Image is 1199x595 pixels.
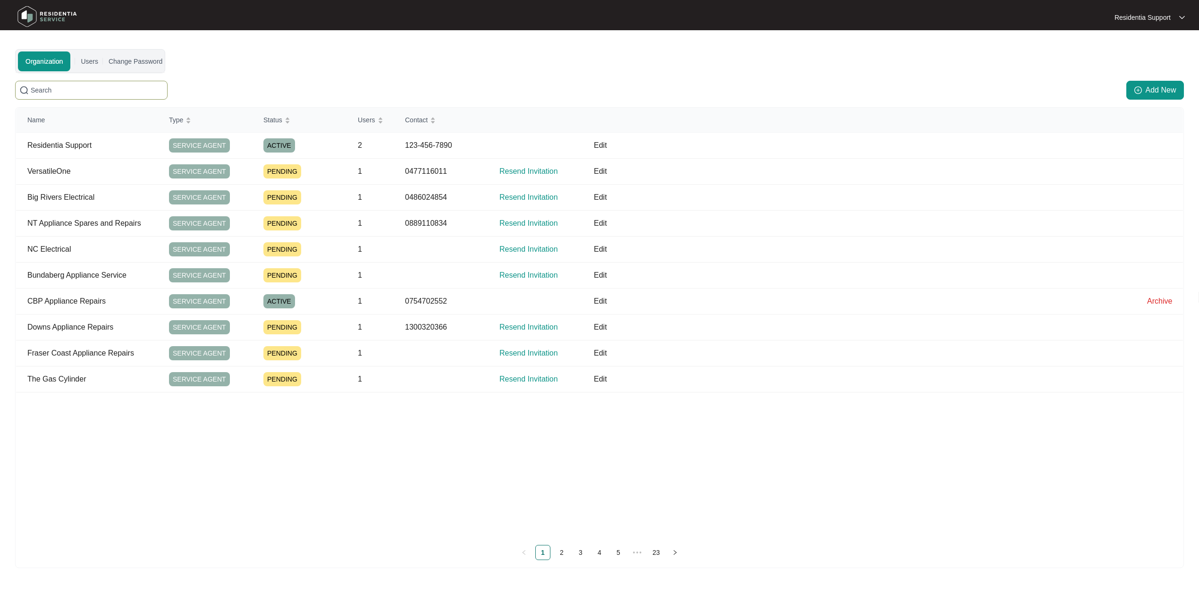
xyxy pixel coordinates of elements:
p: Resend Invitation [499,218,583,229]
td: 1 [346,237,394,263]
p: NT Appliance Spares and Repairs [27,218,158,229]
span: SERVICE AGENT [169,242,230,256]
p: Edit [594,322,1136,333]
img: dropdown arrow [1179,15,1185,20]
div: Organizations [15,81,1184,100]
p: The Gas Cylinder [27,374,158,385]
td: 1 [346,340,394,366]
td: 1 [346,314,394,340]
td: 123-456-7890 [394,133,488,159]
th: Type [158,108,252,133]
li: 5 [611,545,626,560]
span: plus-circle [1134,86,1142,94]
span: PENDING [263,242,301,256]
input: Search [31,85,163,95]
p: Residentia Support [27,140,158,151]
span: SERVICE AGENT [169,216,230,230]
span: SERVICE AGENT [169,372,230,386]
span: PENDING [263,268,301,282]
div: Change Password [109,56,162,67]
p: Edit [594,348,1136,359]
p: Edit [594,270,1136,281]
span: Users [358,115,375,125]
p: Edit [594,218,1136,229]
p: Edit [594,374,1136,385]
li: Previous Page [516,545,532,560]
span: PENDING [263,216,301,230]
th: Contact [394,108,488,133]
p: Resend Invitation [499,270,583,281]
td: 1 [346,185,394,211]
p: Downs Appliance Repairs [27,322,158,333]
span: Add New [1146,85,1176,96]
th: Name [16,108,158,133]
span: SERVICE AGENT [169,320,230,334]
button: right [667,545,683,560]
td: 0477116011 [394,159,488,185]
span: left [521,550,527,555]
td: 1 [346,366,394,392]
p: NC Electrical [27,244,158,255]
td: 1 [346,211,394,237]
a: 1 [536,545,550,560]
p: Resend Invitation [499,374,583,385]
p: Bundaberg Appliance Service [27,270,158,281]
span: ACTIVE [263,294,295,308]
td: 0754702552 [394,289,488,314]
p: Big Rivers Electrical [27,192,158,203]
td: 0486024854 [394,185,488,211]
p: Edit [594,296,1136,307]
li: 2 [554,545,569,560]
span: Type [169,115,183,125]
p: VersatileOne [27,166,158,177]
div: Users [81,56,98,67]
td: 1300320366 [394,314,488,340]
span: SERVICE AGENT [169,138,230,153]
td: 1 [346,159,394,185]
p: Archive [1147,296,1183,307]
p: Fraser Coast Appliance Repairs [27,348,158,359]
li: 1 [535,545,550,560]
button: left [516,545,532,560]
span: PENDING [263,164,301,178]
a: 3 [574,545,588,560]
a: 23 [649,545,663,560]
img: residentia service logo [14,2,80,31]
li: 4 [592,545,607,560]
span: SERVICE AGENT [169,164,230,178]
p: Resend Invitation [499,166,583,177]
li: 23 [649,545,664,560]
p: Resend Invitation [499,192,583,203]
th: Users [346,108,394,133]
li: Next Page [667,545,683,560]
p: Resend Invitation [499,348,583,359]
span: ACTIVE [263,138,295,153]
div: Organization [18,51,70,71]
td: 0889110834 [394,211,488,237]
td: 1 [346,263,394,289]
span: PENDING [263,190,301,204]
td: 1 [346,289,394,314]
a: 2 [555,545,569,560]
p: Edit [594,140,1136,151]
li: 3 [573,545,588,560]
p: Resend Invitation [499,322,583,333]
span: PENDING [263,346,301,360]
span: Status [263,115,282,125]
span: Contact [405,115,428,125]
span: PENDING [263,372,301,386]
span: SERVICE AGENT [169,190,230,204]
p: Edit [594,244,1136,255]
span: PENDING [263,320,301,334]
p: Residentia Support [1115,13,1171,22]
td: 2 [346,133,394,159]
span: SERVICE AGENT [169,294,230,308]
p: Resend Invitation [499,244,583,255]
span: SERVICE AGENT [169,346,230,360]
a: 4 [592,545,607,560]
img: search-icon [19,85,29,95]
p: Edit [594,166,1136,177]
span: right [672,550,678,555]
li: Next 5 Pages [630,545,645,560]
button: Add New [1126,81,1184,100]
